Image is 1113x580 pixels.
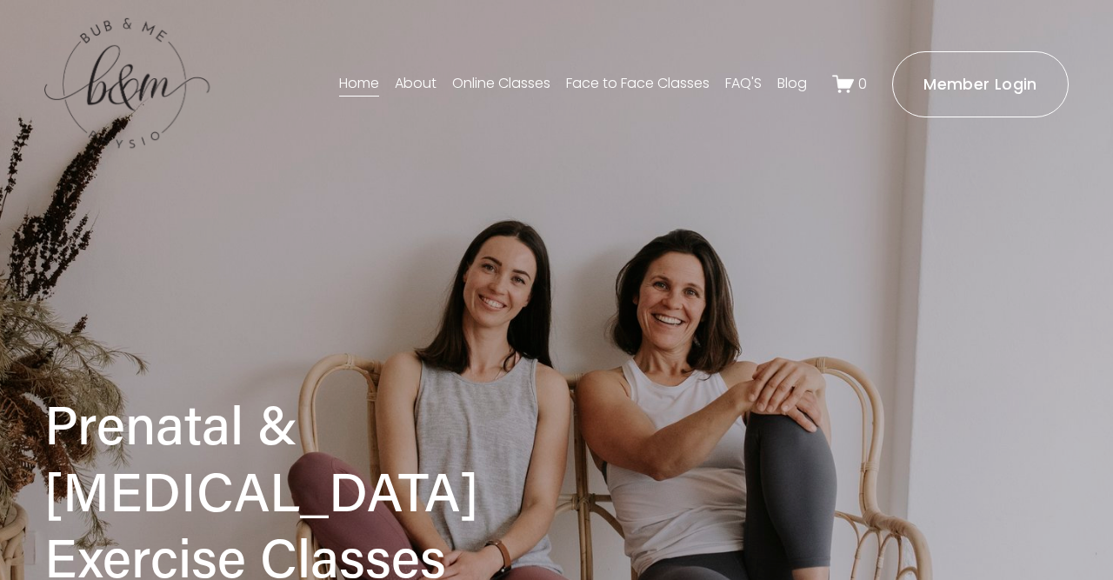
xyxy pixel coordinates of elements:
[395,70,437,98] a: About
[923,74,1036,95] ms-portal-inner: Member Login
[858,74,867,94] span: 0
[725,70,762,98] a: FAQ'S
[566,70,710,98] a: Face to Face Classes
[339,70,379,98] a: Home
[777,70,807,98] a: Blog
[44,17,210,151] img: bubandme
[892,51,1069,117] a: Member Login
[452,70,550,98] a: Online Classes
[832,73,867,95] a: 0 items in cart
